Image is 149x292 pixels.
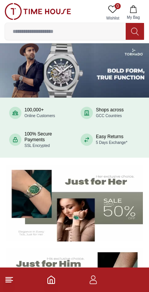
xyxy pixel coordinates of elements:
div: 100,000+ [24,107,55,119]
a: Home [47,275,56,284]
a: 0Wishlist [103,3,122,23]
div: Shops across [96,107,124,119]
span: 0 [115,3,121,9]
div: Easy Returns [96,134,127,145]
span: GCC Countries [96,114,122,118]
div: 100% Secure Payments [24,131,68,148]
span: SSL Encrypted [24,144,50,148]
img: Women's Watches Banner [6,165,143,241]
button: My Bag [122,3,144,23]
span: Online Customers [24,114,55,118]
span: My Bag [124,15,143,20]
img: ... [5,3,71,20]
span: 5 Days Exchange* [96,140,127,145]
span: Wishlist [103,15,122,21]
